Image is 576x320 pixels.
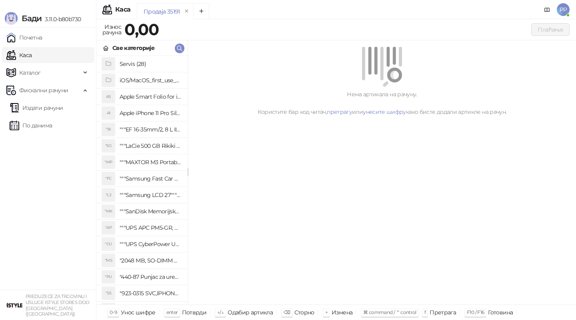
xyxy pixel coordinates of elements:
[19,65,41,81] span: Каталог
[198,90,566,116] div: Нема артикала на рачуну. Користите бар код читач, или како бисте додали артикле на рачун.
[120,90,181,103] h4: Apple Smart Folio for iPad mini (A17 Pro) - Sage
[144,7,180,16] div: Продаја 35191
[120,287,181,300] h4: "923-0315 SVC,IPHONE 5/5S BATTERY REMOVAL TRAY Držač za iPhone sa kojim se otvara display
[294,307,314,318] div: Сторно
[112,44,154,52] div: Све категорије
[193,3,209,19] button: Add tab
[102,270,115,283] div: "PU
[217,309,224,315] span: ↑/↓
[102,90,115,103] div: AS
[120,270,181,283] h4: "440-87 Punjac za uredjaje sa micro USB portom 4/1, Stand."
[120,156,181,169] h4: """MAXTOR M3 Portable 2TB 2.5"""" crni eksterni hard disk HX-M201TCB/GM"""
[120,238,181,250] h4: """UPS CyberPower UT650EG, 650VA/360W , line-int., s_uko, desktop"""
[102,172,115,185] div: "FC
[166,309,178,315] span: enter
[120,123,181,136] h4: """EF 16-35mm/2, 8 L III USM"""
[557,3,570,16] span: PP
[102,205,115,218] div: "MK
[96,56,188,304] div: grid
[120,107,181,119] h4: Apple iPhone 11 Pro Silicone Case - Black
[120,221,181,234] h4: """UPS APC PM5-GR, Essential Surge Arrest,5 utic_nica"""
[10,117,52,133] a: По данима
[182,8,192,15] button: remove
[121,307,156,318] div: Унос шифре
[6,47,32,63] a: Каса
[430,307,456,318] div: Претрага
[120,303,181,316] h4: "923-0448 SVC,IPHONE,TOURQUE DRIVER KIT .65KGF- CM Šrafciger "
[531,23,570,36] button: Плаћање
[124,20,159,39] strong: 0,00
[102,221,115,234] div: "AP
[10,100,63,116] a: Издати рачуни
[120,189,181,201] h4: """Samsung LCD 27"""" C27F390FHUXEN"""
[467,309,484,315] span: F10 / F16
[22,14,42,23] span: Бади
[102,107,115,119] div: AI
[102,303,115,316] div: "SD
[19,82,68,98] span: Фискални рачуни
[120,139,181,152] h4: """LaCie 500 GB Rikiki USB 3.0 / Ultra Compact & Resistant aluminum / USB 3.0 / 2.5"""""""
[102,156,115,169] div: "MP
[115,6,130,13] div: Каса
[102,254,115,267] div: "MS
[42,16,81,23] span: 3.11.0-b80b730
[102,238,115,250] div: "CU
[120,205,181,218] h4: """SanDisk Memorijska kartica 256GB microSDXC sa SD adapterom SDSQXA1-256G-GN6MA - Extreme PLUS, ...
[5,12,18,25] img: Logo
[488,307,513,318] div: Готовина
[120,58,181,70] h4: Servis (28)
[102,139,115,152] div: "5G
[228,307,273,318] div: Одабир артикла
[424,309,426,315] span: f
[284,309,290,315] span: ⌫
[110,309,117,315] span: 0-9
[6,30,42,46] a: Почетна
[6,297,22,313] img: 64x64-companyLogo-77b92cf4-9946-4f36-9751-bf7bb5fd2c7d.png
[102,287,115,300] div: "S5
[26,294,90,317] small: PREDUZEĆE ZA TRGOVINU I USLUGE ISTYLE STORES DOO [GEOGRAPHIC_DATA] ([GEOGRAPHIC_DATA])
[120,74,181,87] h4: iOS/MacOS_first_use_assistance (4)
[120,172,181,185] h4: """Samsung Fast Car Charge Adapter, brzi auto punja_, boja crna"""
[101,22,123,38] div: Износ рачуна
[541,3,554,16] a: Документација
[120,254,181,267] h4: "2048 MB, SO-DIMM DDRII, 667 MHz, Napajanje 1,8 0,1 V, Latencija CL5"
[332,307,352,318] div: Измена
[102,123,115,136] div: "18
[182,307,207,318] div: Потврди
[327,108,352,115] a: претрагу
[325,309,328,315] span: +
[363,108,406,115] a: унесите шифру
[363,309,416,315] span: ⌘ command / ⌃ control
[102,189,115,201] div: "L2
